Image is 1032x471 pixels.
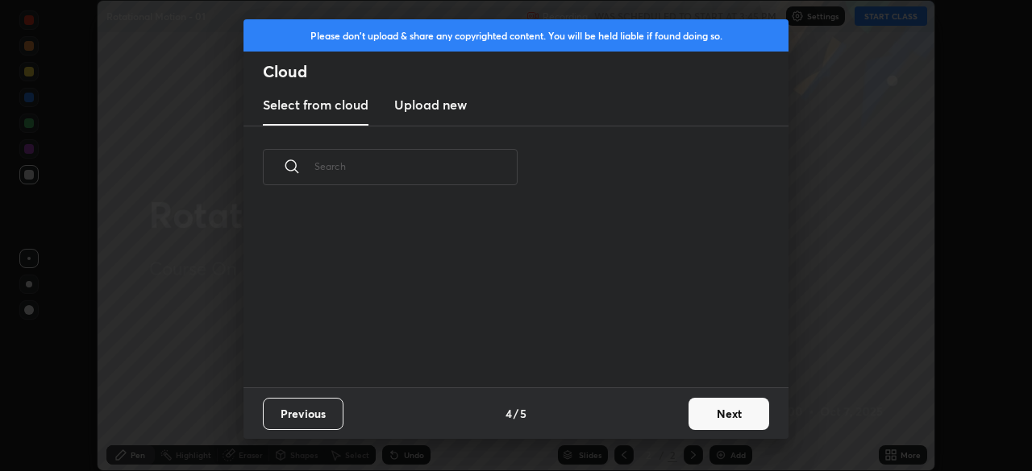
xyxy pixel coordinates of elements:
button: Previous [263,398,343,430]
h4: / [514,405,518,422]
button: Next [689,398,769,430]
div: Please don't upload & share any copyrighted content. You will be held liable if found doing so. [243,19,789,52]
input: Search [314,132,518,200]
h3: Upload new [394,95,467,114]
h2: Cloud [263,61,789,82]
h3: Select from cloud [263,95,368,114]
h4: 4 [506,405,512,422]
h4: 5 [520,405,526,422]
